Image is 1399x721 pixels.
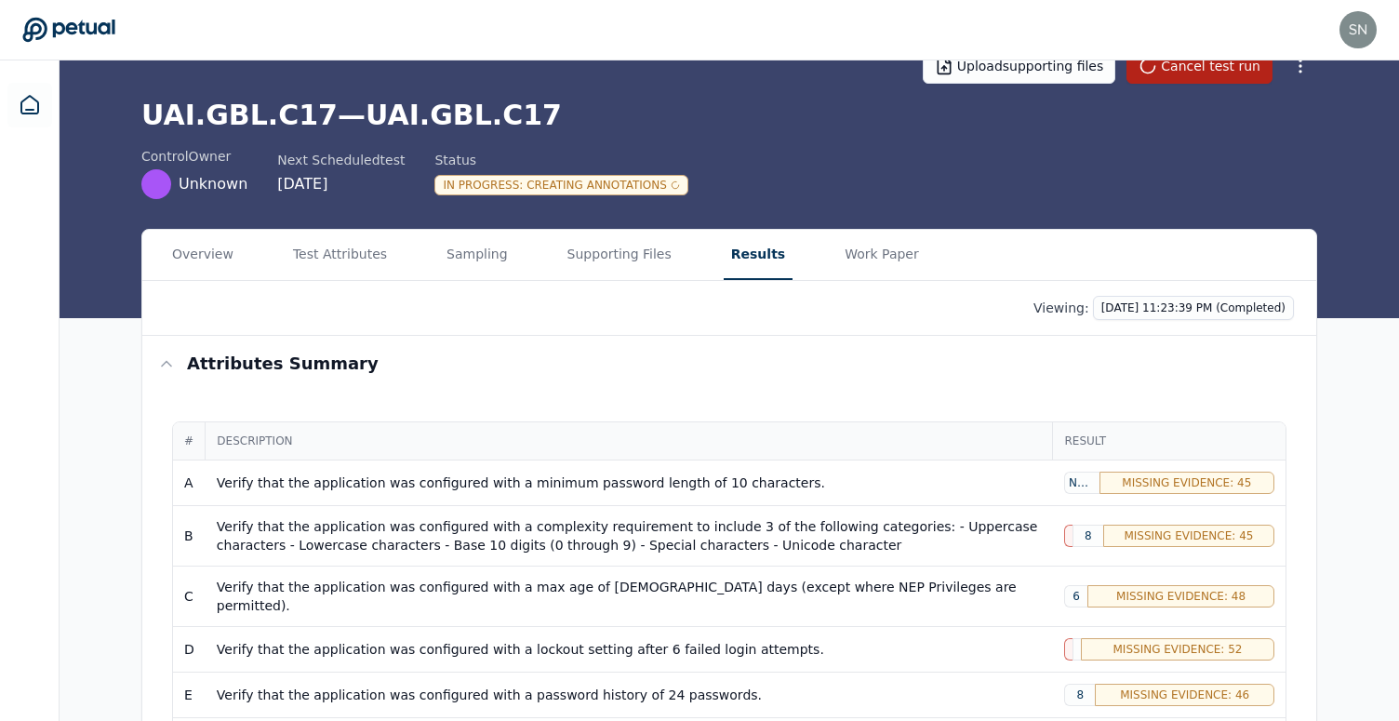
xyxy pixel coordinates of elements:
[217,640,1042,659] div: Verify that the application was configured with a lockout setting after 6 failed login attempts.
[277,151,405,169] div: Next Scheduled test
[923,48,1116,84] button: Uploadsupporting files
[1085,528,1092,543] span: 8
[1093,296,1294,320] button: [DATE] 11:23:39 PM (Completed)
[217,578,1042,615] div: Verify that the application was configured with a max age of [DEMOGRAPHIC_DATA] days (except wher...
[1120,688,1249,702] span: Missing Evidence: 46
[1284,49,1317,83] button: More Options
[1069,475,1096,490] span: Not Applicable: 9
[837,230,926,280] button: Work Paper
[1076,688,1084,702] span: 8
[724,230,793,280] button: Results
[7,83,52,127] a: Dashboard
[22,17,115,43] a: Go to Dashboard
[217,686,1042,704] div: Verify that the application was configured with a password history of 24 passwords.
[1339,11,1377,48] img: snir@petual.ai
[439,230,515,280] button: Sampling
[217,474,1042,492] div: Verify that the application was configured with a minimum password length of 10 characters.
[184,434,193,448] span: #
[173,627,206,673] td: D
[1116,589,1246,604] span: Missing Evidence: 48
[277,173,405,195] div: [DATE]
[217,517,1042,554] div: Verify that the application was configured with a complexity requirement to include 3 of the foll...
[179,173,247,195] span: Unknown
[1126,48,1272,84] button: Cancel test run
[434,151,687,169] div: Status
[141,147,247,166] div: control Owner
[1064,434,1274,448] span: Result
[286,230,394,280] button: Test Attributes
[1033,299,1089,317] p: Viewing:
[142,336,1316,392] button: Attributes summary
[1113,642,1243,657] span: Missing Evidence: 52
[1124,528,1253,543] span: Missing Evidence: 45
[173,567,206,627] td: C
[165,230,241,280] button: Overview
[173,461,206,506] td: A
[434,175,687,195] div: In Progress : Creating Annotations
[187,351,379,377] h3: Attributes summary
[141,99,1317,132] h1: UAI.GBL.C17 — UAI.GBL.C17
[173,673,206,718] td: E
[1122,475,1251,490] span: Missing Evidence: 45
[560,230,679,280] button: Supporting Files
[217,434,1041,448] span: Description
[1073,589,1080,604] span: 6
[173,506,206,567] td: B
